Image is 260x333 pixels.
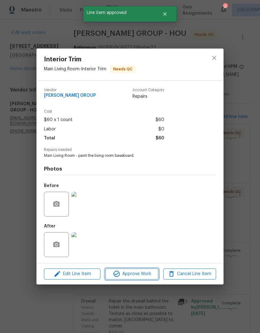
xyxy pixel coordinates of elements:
span: Cost [44,110,164,114]
span: Repairs needed [44,148,216,152]
span: Needs QC [111,66,135,72]
span: Total [44,134,55,143]
span: Labor [44,125,56,134]
h4: Photos [44,166,216,172]
span: Interior Trim [44,56,136,63]
span: Vendor [44,88,96,92]
h5: After [44,224,55,228]
button: Close [155,8,175,20]
span: $60 x 1 count [44,115,73,124]
button: Approve Work [105,269,158,279]
button: close [207,50,222,65]
button: Edit Line Item [44,269,100,279]
span: Main Living Room - Interior Trim [44,67,106,71]
span: Cancel Line Item [165,270,214,278]
h5: Before [44,184,59,188]
span: $60 [156,115,164,124]
button: Cancel Line Item [163,269,216,279]
div: 3 [223,4,227,10]
span: $60 [156,134,164,143]
span: Main Living Room - paint the living room baseboard. [44,153,199,158]
span: Repairs [132,93,164,100]
span: Line item approved [83,6,155,19]
span: Account Category [132,88,164,92]
span: Approve Work [107,270,156,278]
span: Edit Line Item [46,270,99,278]
span: [PERSON_NAME] GROUP [44,93,96,98]
span: $0 [158,125,164,134]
